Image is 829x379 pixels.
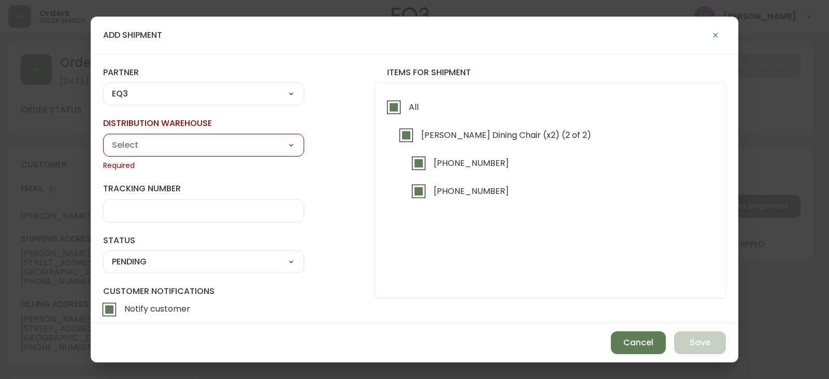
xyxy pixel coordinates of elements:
[124,303,190,314] span: Notify customer
[434,158,509,169] span: [PHONE_NUMBER]
[434,186,509,196] span: [PHONE_NUMBER]
[103,161,304,171] span: Required
[409,102,419,113] span: All
[375,67,726,78] h4: items for shipment
[623,337,653,348] span: Cancel
[611,331,666,354] button: Cancel
[103,30,162,41] h4: add shipment
[103,286,304,321] label: Customer Notifications
[103,67,304,78] label: partner
[103,183,304,194] label: tracking number
[103,235,304,246] label: status
[103,118,304,129] label: distribution warehouse
[421,130,591,141] span: [PERSON_NAME] Dining Chair (x2) (2 of 2)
